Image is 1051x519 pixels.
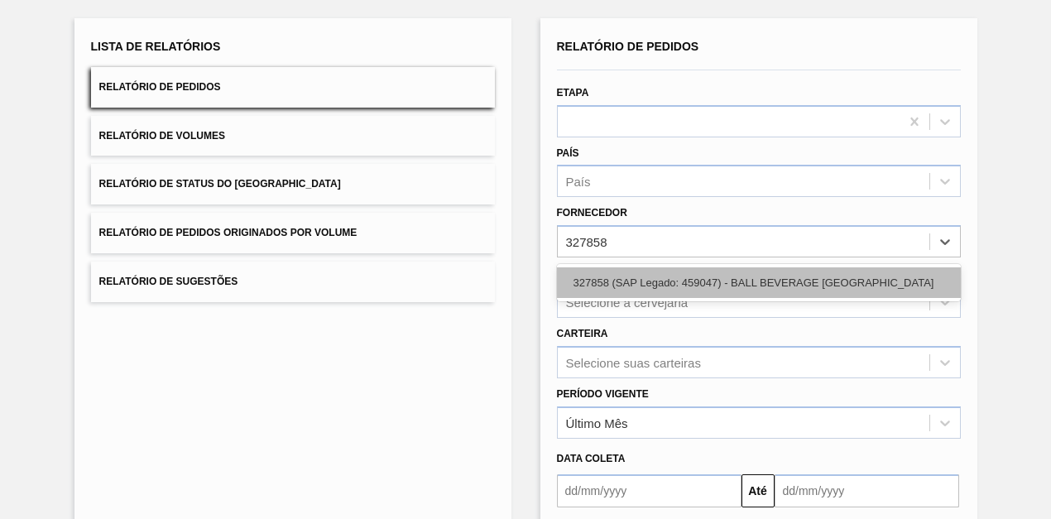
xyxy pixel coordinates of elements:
[99,276,238,287] span: Relatório de Sugestões
[566,355,701,369] div: Selecione suas carteiras
[557,87,589,99] label: Etapa
[99,178,341,190] span: Relatório de Status do [GEOGRAPHIC_DATA]
[557,388,649,400] label: Período Vigente
[91,67,495,108] button: Relatório de Pedidos
[566,416,628,430] div: Último Mês
[566,295,689,309] div: Selecione a cervejaria
[91,40,221,53] span: Lista de Relatórios
[91,262,495,302] button: Relatório de Sugestões
[99,81,221,93] span: Relatório de Pedidos
[741,474,775,507] button: Até
[557,453,626,464] span: Data coleta
[566,175,591,189] div: País
[557,147,579,159] label: País
[557,474,741,507] input: dd/mm/yyyy
[91,116,495,156] button: Relatório de Volumes
[557,328,608,339] label: Carteira
[99,130,225,142] span: Relatório de Volumes
[91,213,495,253] button: Relatório de Pedidos Originados por Volume
[557,267,961,298] div: 327858 (SAP Legado: 459047) - BALL BEVERAGE [GEOGRAPHIC_DATA]
[557,40,699,53] span: Relatório de Pedidos
[775,474,959,507] input: dd/mm/yyyy
[557,207,627,219] label: Fornecedor
[91,164,495,204] button: Relatório de Status do [GEOGRAPHIC_DATA]
[99,227,358,238] span: Relatório de Pedidos Originados por Volume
